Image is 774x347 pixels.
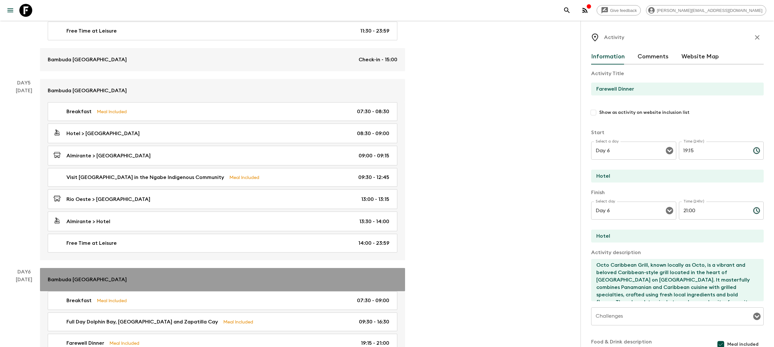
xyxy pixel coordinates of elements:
a: Bambuda [GEOGRAPHIC_DATA] [40,268,405,291]
p: Finish [591,189,764,196]
button: Information [591,49,625,64]
button: Comments [638,49,669,64]
input: End Location (leave blank if same as Start) [591,230,759,243]
button: Open [752,312,761,321]
a: Almirante > Hotel13:30 - 14:00 [48,212,397,231]
p: Activity description [591,249,764,256]
button: Choose time, selected time is 7:15 PM [750,144,763,157]
a: Hotel > [GEOGRAPHIC_DATA]08:30 - 09:00 [48,124,397,143]
p: 13:00 - 13:15 [361,195,389,203]
textarea: Octo Caribbean Grill, known locally as Octo, is a vibrant and beloved Caribbean-style grill locat... [591,259,759,301]
p: Check-in - 15:00 [359,56,397,64]
div: [DATE] [16,87,32,260]
a: Free Time at Leisure11:30 - 23:59 [48,22,397,40]
a: BreakfastMeal Included07:30 - 08:30 [48,102,397,121]
button: menu [4,4,17,17]
label: Time (24hr) [683,139,704,144]
p: Visit [GEOGRAPHIC_DATA] in the Ngabe Indigenous Community [66,173,224,181]
p: Breakfast [66,297,92,304]
p: Meal Included [223,318,253,325]
label: Select day [596,199,615,204]
a: Rio Oeste > [GEOGRAPHIC_DATA]13:00 - 13:15 [48,189,397,209]
p: Almirante > [GEOGRAPHIC_DATA] [66,152,151,160]
button: Website Map [681,49,719,64]
p: Bambuda [GEOGRAPHIC_DATA] [48,276,127,283]
p: 09:30 - 12:45 [358,173,389,181]
button: Open [665,146,674,155]
a: Almirante > [GEOGRAPHIC_DATA]09:00 - 09:15 [48,146,397,165]
p: Day 6 [8,268,40,276]
span: Show as activity on website inclusion list [599,109,690,116]
p: Free Time at Leisure [66,239,117,247]
p: Meal Included [97,108,127,115]
p: 11:30 - 23:59 [360,27,389,35]
p: Rio Oeste > [GEOGRAPHIC_DATA] [66,195,150,203]
p: Hotel > [GEOGRAPHIC_DATA] [66,130,140,137]
p: Meal Included [97,297,127,304]
p: Day 5 [8,79,40,87]
p: Almirante > Hotel [66,218,110,225]
span: Give feedback [607,8,640,13]
button: search adventures [561,4,573,17]
input: hh:mm [679,142,748,160]
p: Farewell Dinner [66,339,104,347]
p: 09:00 - 09:15 [359,152,389,160]
p: Activity [604,34,624,41]
label: Select a day [596,139,619,144]
p: Free Time at Leisure [66,27,117,35]
p: Start [591,129,764,136]
button: Open [665,206,674,215]
p: Bambuda [GEOGRAPHIC_DATA] [48,56,127,64]
p: Meal Included [109,340,139,347]
a: Bambuda [GEOGRAPHIC_DATA] [40,79,405,102]
button: Choose time, selected time is 9:00 PM [750,204,763,217]
input: Start Location [591,170,759,183]
input: E.g Hozuagawa boat tour [591,83,759,95]
p: Full Day Dolphin Bay, [GEOGRAPHIC_DATA] and Zapatilla Cay [66,318,218,326]
a: Visit [GEOGRAPHIC_DATA] in the Ngabe Indigenous CommunityMeal Included09:30 - 12:45 [48,168,397,187]
p: 09:30 - 16:30 [359,318,389,326]
p: 13:30 - 14:00 [359,218,389,225]
p: 08:30 - 09:00 [357,130,389,137]
a: Free Time at Leisure14:00 - 23:59 [48,234,397,253]
p: 07:30 - 08:30 [357,108,389,115]
a: BreakfastMeal Included07:30 - 09:00 [48,291,397,310]
input: hh:mm [679,202,748,220]
a: Full Day Dolphin Bay, [GEOGRAPHIC_DATA] and Zapatilla CayMeal Included09:30 - 16:30 [48,312,397,331]
p: 14:00 - 23:59 [358,239,389,247]
p: Meal Included [229,174,259,181]
p: 19:15 - 21:00 [361,339,389,347]
p: Activity Title [591,70,764,77]
label: Time (24hr) [683,199,704,204]
div: [PERSON_NAME][EMAIL_ADDRESS][DOMAIN_NAME] [646,5,766,15]
p: Breakfast [66,108,92,115]
p: Bambuda [GEOGRAPHIC_DATA] [48,87,127,94]
a: Give feedback [597,5,641,15]
a: Bambuda [GEOGRAPHIC_DATA]Check-in - 15:00 [40,48,405,71]
span: [PERSON_NAME][EMAIL_ADDRESS][DOMAIN_NAME] [653,8,766,13]
p: 07:30 - 09:00 [357,297,389,304]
